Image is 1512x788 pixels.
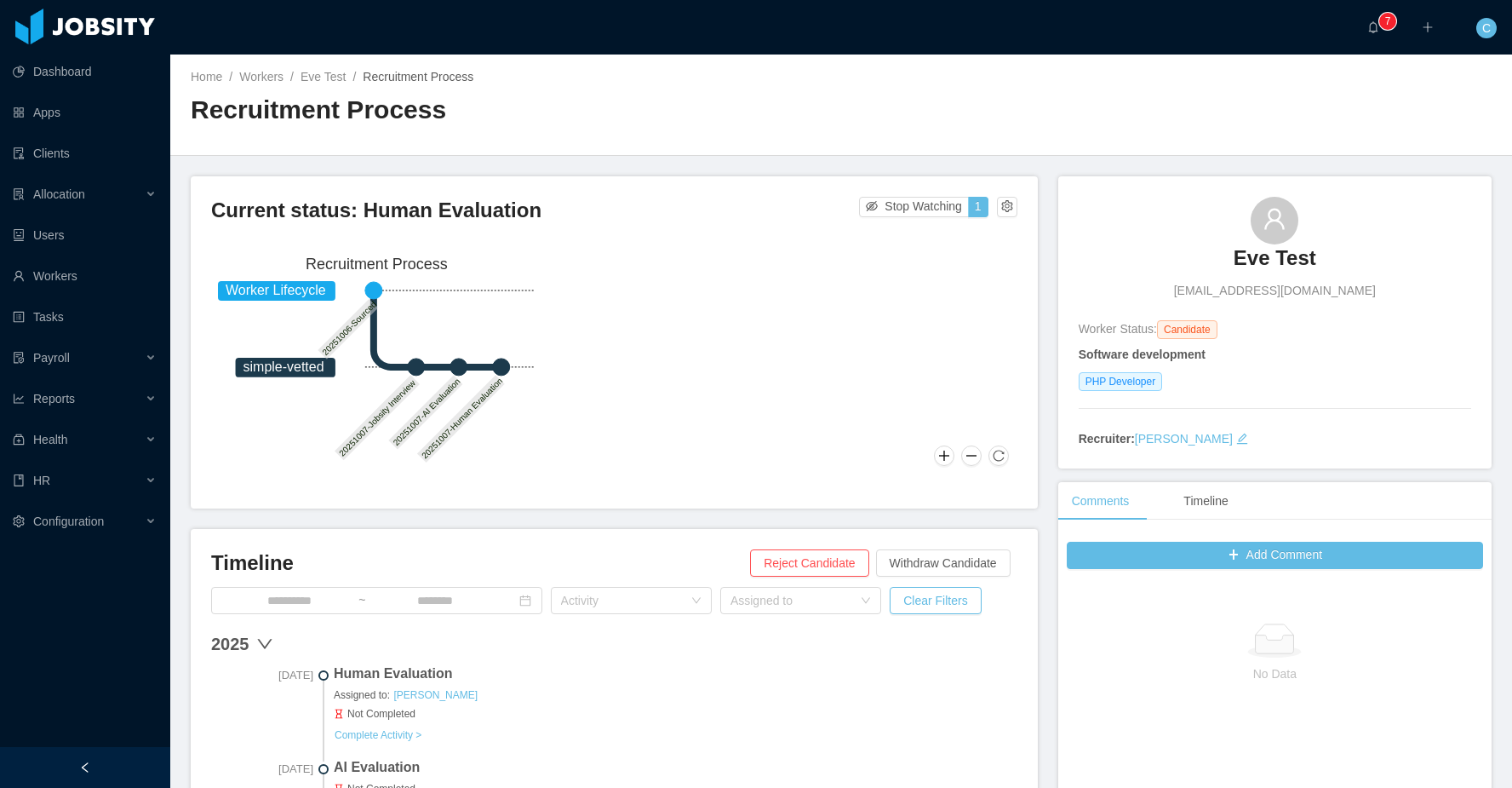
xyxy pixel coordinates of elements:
[229,70,232,83] span: /
[211,631,1017,657] div: 2025 down
[290,70,294,83] span: /
[1079,432,1135,446] strong: Recruiter:
[33,392,75,406] span: Reports
[1263,207,1286,231] i: icon: user
[33,433,67,446] span: Health
[988,446,1009,466] button: Reset Zoom
[211,549,750,577] h3: Timeline
[961,446,982,466] button: Zoom Out
[243,359,324,374] tspan: simple-vetted
[211,761,313,778] span: [DATE]
[420,376,504,460] text: 20251007-Human Evaluation
[997,197,1017,217] button: icon: setting
[1080,664,1469,683] p: No Data
[1379,13,1396,30] sup: 7
[861,595,871,607] i: icon: down
[1422,21,1434,33] i: icon: plus
[13,95,157,129] a: icon: appstoreApps
[226,283,326,297] tspan: Worker Lifecycle
[13,218,157,252] a: icon: robotUsers
[1385,13,1391,30] p: 7
[363,70,473,83] span: Recruitment Process
[33,515,104,528] span: Configuration
[876,549,1011,577] button: Withdraw Candidate
[334,757,1017,778] span: AI Evaluation
[334,687,1017,703] span: Assigned to:
[934,446,954,466] button: Zoom In
[211,197,859,224] h3: Current status: Human Evaluation
[392,377,462,447] text: 20251007-AI Evaluation
[1236,433,1248,445] i: icon: edit
[33,351,70,365] span: Payroll
[890,587,981,614] button: Clear Filters
[13,55,157,89] a: icon: pie-chartDashboard
[1174,282,1376,300] span: [EMAIL_ADDRESS][DOMAIN_NAME]
[352,70,356,83] span: /
[191,93,841,128] h2: Recruitment Process
[1079,322,1157,336] span: Worker Status:
[1170,482,1241,521] div: Timeline
[33,187,85,201] span: Allocation
[334,709,344,719] i: icon: hourglass
[321,299,379,357] text: 20251006-Sourced
[392,688,478,702] a: [PERSON_NAME]
[334,728,422,742] button: Complete Activity >
[301,70,346,83] a: Eve Test
[334,664,1017,684] span: Human Evaluation
[1234,244,1316,282] a: Eve Test
[13,300,157,334] a: icon: profileTasks
[211,667,313,684] span: [DATE]
[1234,244,1316,272] h3: Eve Test
[337,377,417,457] text: 20251007-Jobsity Interview
[1067,542,1483,569] button: icon: plusAdd Comment
[561,592,683,609] div: Activity
[13,515,25,527] i: icon: setting
[1058,482,1143,521] div: Comments
[13,475,25,486] i: icon: book
[239,70,283,83] a: Workers
[13,393,25,405] i: icon: line-chart
[968,197,988,217] button: 1
[750,549,868,577] button: Reject Candidate
[1367,21,1379,33] i: icon: bell
[13,259,157,293] a: icon: userWorkers
[691,595,702,607] i: icon: down
[859,197,969,217] button: icon: eye-invisibleStop Watching
[519,595,531,607] i: icon: calendar
[334,728,422,741] a: Complete Activity >
[33,474,50,487] span: HR
[13,188,25,200] i: icon: solution
[334,706,1017,722] span: Not Completed
[13,352,25,364] i: icon: file-protect
[306,256,448,273] text: Recruitment Process
[191,70,222,83] a: Home
[13,434,25,446] i: icon: medicine-box
[1135,432,1233,446] a: [PERSON_NAME]
[13,136,157,170] a: icon: auditClients
[1079,348,1206,361] strong: Software development
[730,592,852,609] div: Assigned to
[1079,372,1163,391] span: PHP Developer
[1157,320,1217,339] span: Candidate
[1482,18,1491,38] span: C
[256,636,273,653] span: down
